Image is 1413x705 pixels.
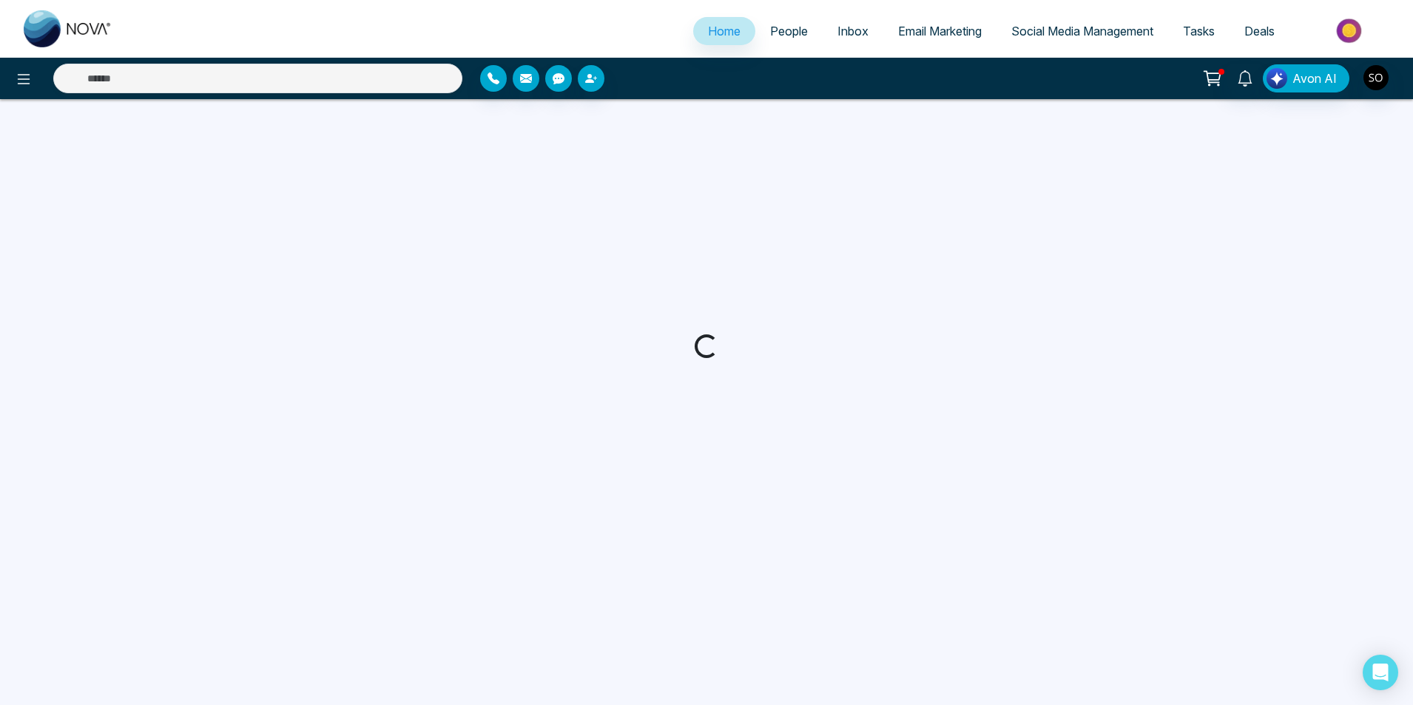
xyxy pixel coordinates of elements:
a: Deals [1230,17,1289,45]
span: Tasks [1183,24,1215,38]
span: Email Marketing [898,24,982,38]
span: Deals [1244,24,1275,38]
img: Lead Flow [1267,68,1287,89]
img: User Avatar [1363,65,1389,90]
a: Home [693,17,755,45]
div: Open Intercom Messenger [1363,655,1398,690]
a: Tasks [1168,17,1230,45]
span: Avon AI [1292,70,1337,87]
button: Avon AI [1263,64,1349,92]
img: Market-place.gif [1297,14,1404,47]
a: Inbox [823,17,883,45]
a: Social Media Management [996,17,1168,45]
span: People [770,24,808,38]
span: Social Media Management [1011,24,1153,38]
img: Nova CRM Logo [24,10,112,47]
a: People [755,17,823,45]
span: Inbox [837,24,869,38]
a: Email Marketing [883,17,996,45]
span: Home [708,24,741,38]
